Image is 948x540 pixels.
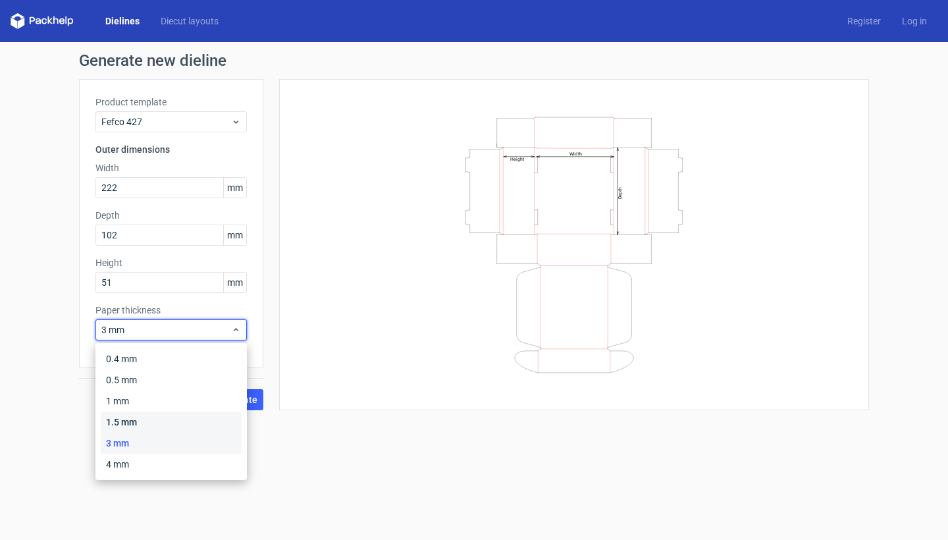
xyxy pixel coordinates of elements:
div: 0.4 mm [101,348,242,369]
label: Depth [95,209,247,222]
div: 0.5 mm [101,369,242,391]
a: Log in [891,14,937,28]
div: 1 mm [101,391,242,412]
h1: Generate new dieline [79,53,869,68]
label: Height [95,256,247,269]
a: Diecut layouts [150,14,229,28]
a: Register [837,14,891,28]
label: Width [95,161,247,175]
text: Depth [618,186,623,198]
span: mm [223,178,246,198]
div: 4 mm [101,454,242,475]
text: Height [510,156,524,161]
span: mm [223,273,246,292]
div: 1.5 mm [101,412,242,433]
label: Paper thickness [95,304,247,317]
text: Width [569,150,582,156]
span: Fefco 427 [101,115,231,128]
span: 3 mm [101,323,231,337]
label: Product template [95,95,247,109]
h3: Outer dimensions [95,143,247,156]
div: 3 mm [101,433,242,454]
span: mm [223,225,246,245]
a: Dielines [95,14,150,28]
